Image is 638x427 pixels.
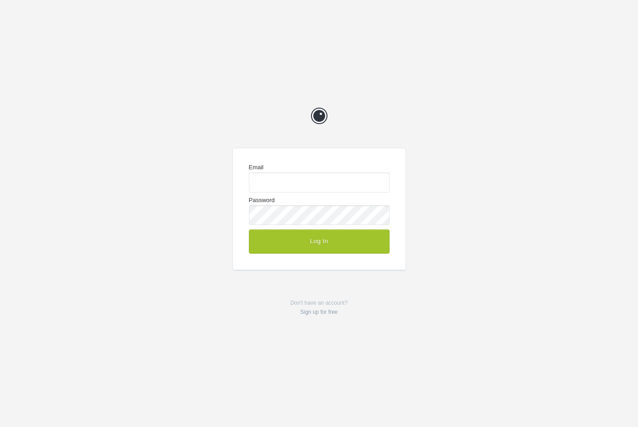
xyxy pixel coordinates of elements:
[249,197,390,225] label: Password
[232,298,406,317] p: Don't have an account?
[249,172,390,192] input: Email
[300,309,337,315] a: Sign up for free
[306,102,333,130] a: Prevue
[249,164,390,192] label: Email
[249,205,390,225] input: Password
[249,229,390,253] button: Log In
